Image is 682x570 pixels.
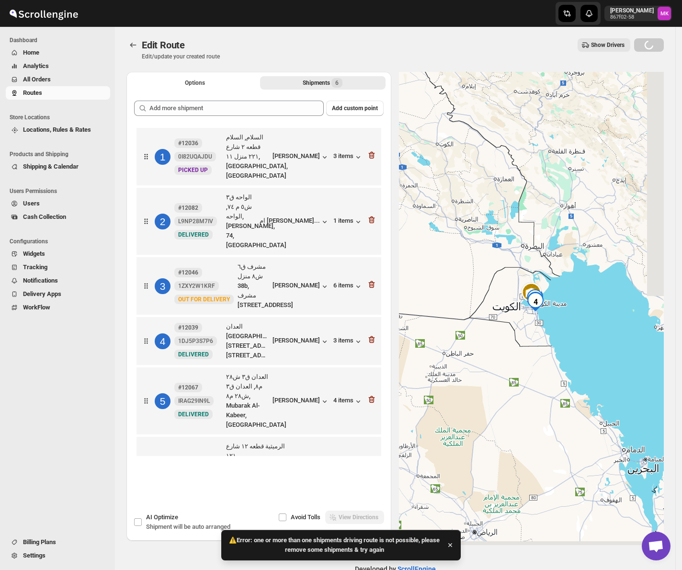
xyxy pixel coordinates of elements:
[604,6,672,21] button: User menu
[23,263,47,271] span: Tracking
[6,274,110,287] button: Notifications
[333,282,363,291] button: 6 items
[6,46,110,59] button: Home
[136,437,381,523] div: 6InfoNewly added#12093 F1KR7TED5ONewNEWالرميثية قطعه ١٢ شارع ١٢١ [GEOGRAPHIC_DATA], الرميثية قطعه...
[136,257,381,315] div: 3#12046 1ZXY2W1KRFNewOUT FOR DELIVERYمشرف ق٦ ش٨ منزل 38b, مشرف [STREET_ADDRESS][PERSON_NAME]6 items
[23,76,51,83] span: All Orders
[155,333,170,349] div: 4
[23,538,56,546] span: Billing Plans
[178,296,230,303] span: OUT FOR DELIVERY
[23,277,58,284] span: Notifications
[178,205,198,211] b: #12082
[8,1,80,25] img: ScrollEngine
[6,73,110,86] button: All Orders
[226,193,256,250] div: الواحه ق٣ ش٥ م ٧٤, الواحه, [PERSON_NAME], 74, [GEOGRAPHIC_DATA]
[226,372,269,430] div: العدان ق٣ ش٢٨ م٨, العدان ق٣ ش٢٨ م٨, Mubarak Al-Kabeer, [GEOGRAPHIC_DATA]
[23,200,40,207] span: Users
[23,126,91,133] span: Locations, Rules & Rates
[126,93,391,460] div: Selected Shipments
[23,62,49,69] span: Analytics
[136,367,381,434] div: 5#12067 IRAG29IN9LNewDELIVEREDالعدان ق٣ ش٢٨ م٨, العدان ق٣ ش٢٨ م٨, Mubarak Al-Kabeer, [GEOGRAPHIC_...
[178,337,213,345] span: 1DJ5P3S7P6
[185,79,205,87] span: Options
[23,213,66,220] span: Cash Collection
[273,282,330,291] button: [PERSON_NAME]
[303,78,342,88] div: Shipments
[238,262,269,310] div: مشرف ق٦ ش٨ منزل 38b, مشرف [STREET_ADDRESS]
[23,250,45,257] span: Widgets
[155,278,170,294] div: 3
[332,104,378,112] span: Add custom point
[260,217,330,227] button: ام [PERSON_NAME]...
[6,287,110,301] button: Delivery Apps
[136,128,381,185] div: 1#12036 0I82UQAJDUNewPICKED UPالسلام, السلام قطعه ٢ شارع ٢٢١ منزل ١١, [GEOGRAPHIC_DATA], [GEOGRAP...
[178,411,209,418] span: DELIVERED
[136,188,381,255] div: 2#12082 L9NP28M7IVNewDELIVEREDالواحه ق٣ ش٥ م ٧٤, الواحه, [PERSON_NAME], 74, [GEOGRAPHIC_DATA]ام [...
[333,397,363,406] button: 4 items
[260,76,386,90] button: Selected Shipments
[142,53,220,60] p: Edit/update your created route
[6,123,110,137] button: Locations, Rules & Rates
[6,536,110,549] button: Billing Plans
[10,114,110,121] span: Store Locations
[23,304,50,311] span: WorkFlow
[610,14,654,20] p: 867f02-58
[6,59,110,73] button: Analytics
[178,153,212,160] span: 0I82UQAJDU
[578,38,630,52] button: Show Drivers
[6,160,110,173] button: Shipping & Calendar
[642,532,671,560] div: دردشة مفتوحة
[658,7,671,20] span: Mostafa Khalifa
[178,140,198,147] b: #12036
[10,187,110,195] span: Users Permissions
[155,149,170,165] div: 1
[273,337,330,346] button: [PERSON_NAME]
[178,167,208,173] span: PICKED UP
[333,152,363,162] button: 3 items
[146,513,178,521] span: AI Optimize
[226,322,269,360] div: العدان [GEOGRAPHIC_DATA][STREET_ADDRESS][STREET_ADDRESS],...
[10,150,110,158] span: Products and Shipping
[10,36,110,44] span: Dashboard
[226,442,290,518] div: الرميثية قطعه ١٢ شارع ١٢١ [GEOGRAPHIC_DATA], الرميثية قطعه ١٢ شارع ١٢١ [GEOGRAPHIC_DATA], [GEOGRA...
[526,292,545,311] div: 5
[6,301,110,314] button: WorkFlow
[273,152,330,162] button: [PERSON_NAME]
[126,38,140,52] button: Routes
[6,247,110,261] button: Widgets
[660,11,669,17] text: MK
[178,269,198,276] b: #12046
[178,351,209,358] span: DELIVERED
[149,101,324,116] input: Add more shipment
[178,397,210,405] span: IRAG29IN9L
[132,76,258,90] button: All Route Options
[6,549,110,562] button: Settings
[226,133,269,181] div: السلام, السلام قطعه ٢ شارع ٢٢١ منزل ١١, [GEOGRAPHIC_DATA], [GEOGRAPHIC_DATA]
[23,290,61,297] span: Delivery Apps
[10,238,110,245] span: Configurations
[333,337,363,346] button: 3 items
[23,552,45,559] span: Settings
[260,217,320,224] div: ام [PERSON_NAME]...
[178,282,215,290] span: 1ZXY2W1KRF
[335,79,339,87] span: 6
[610,7,654,14] p: [PERSON_NAME]
[142,39,185,51] span: Edit Route
[155,214,170,229] div: 2
[23,89,42,96] span: Routes
[155,393,170,409] div: 5
[333,217,363,227] button: 1 items
[291,513,320,521] span: Avoid Tolls
[6,197,110,210] button: Users
[136,317,381,365] div: 4#12039 1DJ5P3S7P6NewDELIVEREDالعدان [GEOGRAPHIC_DATA][STREET_ADDRESS][STREET_ADDRESS],...[PERSON...
[273,397,330,406] button: [PERSON_NAME]
[6,210,110,224] button: Cash Collection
